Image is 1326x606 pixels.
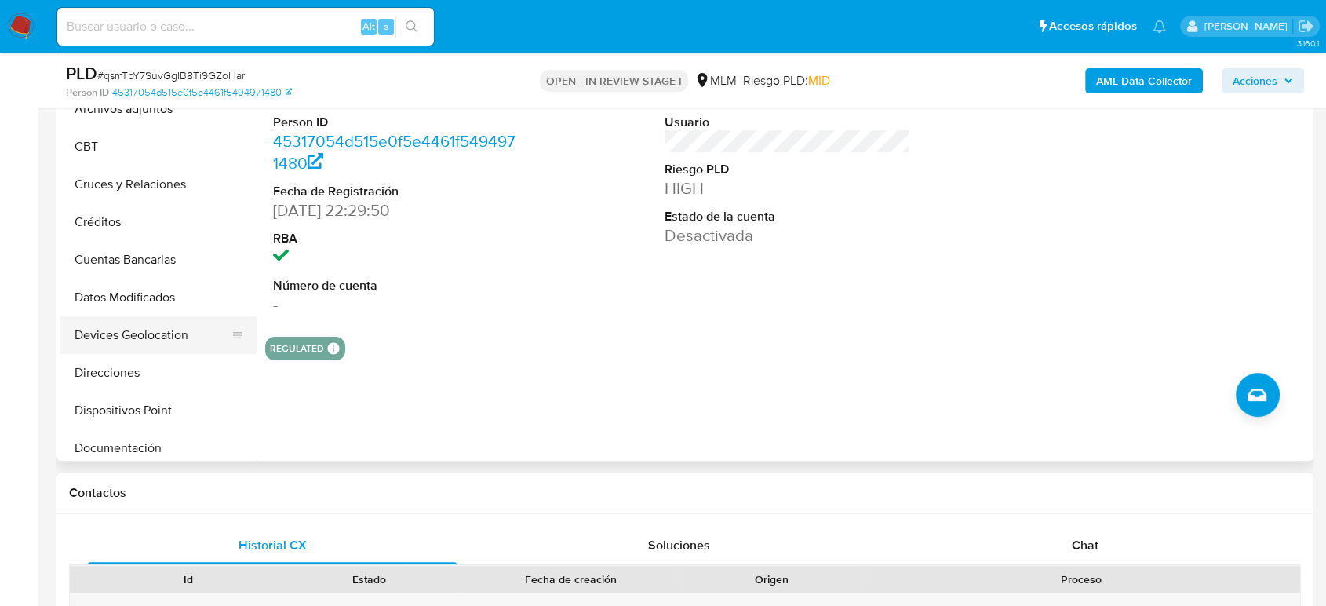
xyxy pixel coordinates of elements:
h1: Contactos [69,485,1301,501]
dt: Person ID [273,114,519,131]
button: Créditos [60,203,257,241]
dt: Estado de la cuenta [665,208,910,225]
b: PLD [66,60,97,86]
button: Cuentas Bancarias [60,241,257,279]
div: Fecha de creación [471,571,670,587]
div: Proceso [873,571,1289,587]
dd: Desactivada [665,225,910,246]
button: Documentación [60,429,257,467]
span: Historial CX [239,536,307,554]
span: # qsmTbY7SuvGgIB8Ti9GZoHar [97,68,245,83]
span: Chat [1072,536,1098,554]
button: Cruces y Relaciones [60,166,257,203]
span: Riesgo PLD: [743,72,830,89]
dt: RBA [273,230,519,247]
button: Archivos adjuntos [60,90,257,128]
dd: - [273,294,519,316]
span: Accesos rápidos [1049,18,1137,35]
span: Alt [362,19,375,34]
dt: Fecha de Registración [273,183,519,200]
button: search-icon [395,16,428,38]
span: 3.160.1 [1296,37,1318,49]
div: MLM [694,72,737,89]
div: Id [108,571,268,587]
dt: Usuario [665,114,910,131]
div: Estado [290,571,449,587]
p: OPEN - IN REVIEW STAGE I [540,70,688,92]
input: Buscar usuario o caso... [57,16,434,37]
span: Soluciones [648,536,710,554]
a: 45317054d515e0f5e4461f5494971480 [273,130,515,174]
span: s [384,19,388,34]
dt: Riesgo PLD [665,161,910,178]
b: AML Data Collector [1096,68,1192,93]
span: Acciones [1233,68,1277,93]
dt: Número de cuenta [273,277,519,294]
a: 45317054d515e0f5e4461f5494971480 [112,86,292,100]
button: Direcciones [60,354,257,392]
span: MID [808,71,830,89]
div: Origen [692,571,851,587]
p: diego.gardunorosas@mercadolibre.com.mx [1204,19,1292,34]
button: AML Data Collector [1085,68,1203,93]
button: CBT [60,128,257,166]
b: Person ID [66,86,109,100]
button: Acciones [1222,68,1304,93]
button: Dispositivos Point [60,392,257,429]
button: Devices Geolocation [60,316,244,354]
a: Salir [1298,18,1314,35]
dd: [DATE] 22:29:50 [273,199,519,221]
a: Notificaciones [1153,20,1166,33]
dd: HIGH [665,177,910,199]
button: Datos Modificados [60,279,257,316]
